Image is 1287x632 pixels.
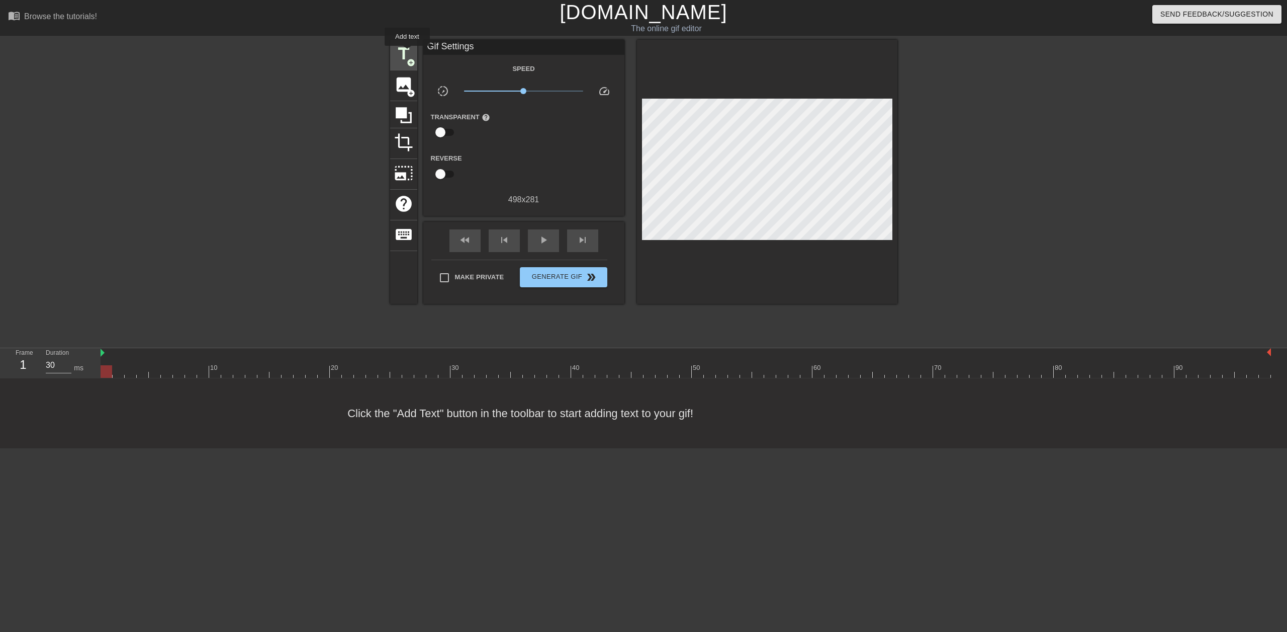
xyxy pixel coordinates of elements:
label: Reverse [431,153,462,164]
label: Speed [512,64,534,74]
div: Frame [8,348,38,377]
button: Send Feedback/Suggestion [1152,5,1281,24]
span: menu_book [8,10,20,22]
div: 40 [572,363,581,373]
div: 1 [16,356,31,374]
div: The online gif editor [434,23,898,35]
div: 90 [1175,363,1184,373]
span: image [394,75,413,94]
span: help [482,113,490,122]
div: Browse the tutorials! [24,12,97,21]
span: help [394,194,413,213]
span: keyboard [394,225,413,244]
div: ms [74,363,83,373]
img: bound-end.png [1267,348,1271,356]
label: Duration [46,350,69,356]
a: Browse the tutorials! [8,10,97,25]
a: [DOMAIN_NAME] [560,1,727,23]
div: 10 [210,363,219,373]
span: play_arrow [537,234,549,246]
div: 60 [813,363,822,373]
span: title [394,44,413,63]
span: Make Private [455,272,504,282]
span: add_circle [407,58,415,67]
div: 80 [1055,363,1064,373]
span: crop [394,133,413,152]
span: skip_previous [498,234,510,246]
label: Transparent [431,112,490,122]
button: Generate Gif [520,267,607,287]
span: slow_motion_video [437,85,449,97]
span: double_arrow [585,271,597,283]
div: 498 x 281 [423,194,624,206]
span: fast_rewind [459,234,471,246]
span: skip_next [577,234,589,246]
div: 50 [693,363,702,373]
span: speed [598,85,610,97]
div: 70 [934,363,943,373]
div: Gif Settings [423,40,624,55]
div: 20 [331,363,340,373]
span: photo_size_select_large [394,164,413,183]
span: Generate Gif [524,271,603,283]
div: 30 [451,363,461,373]
span: Send Feedback/Suggestion [1160,8,1273,21]
span: add_circle [407,89,415,98]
